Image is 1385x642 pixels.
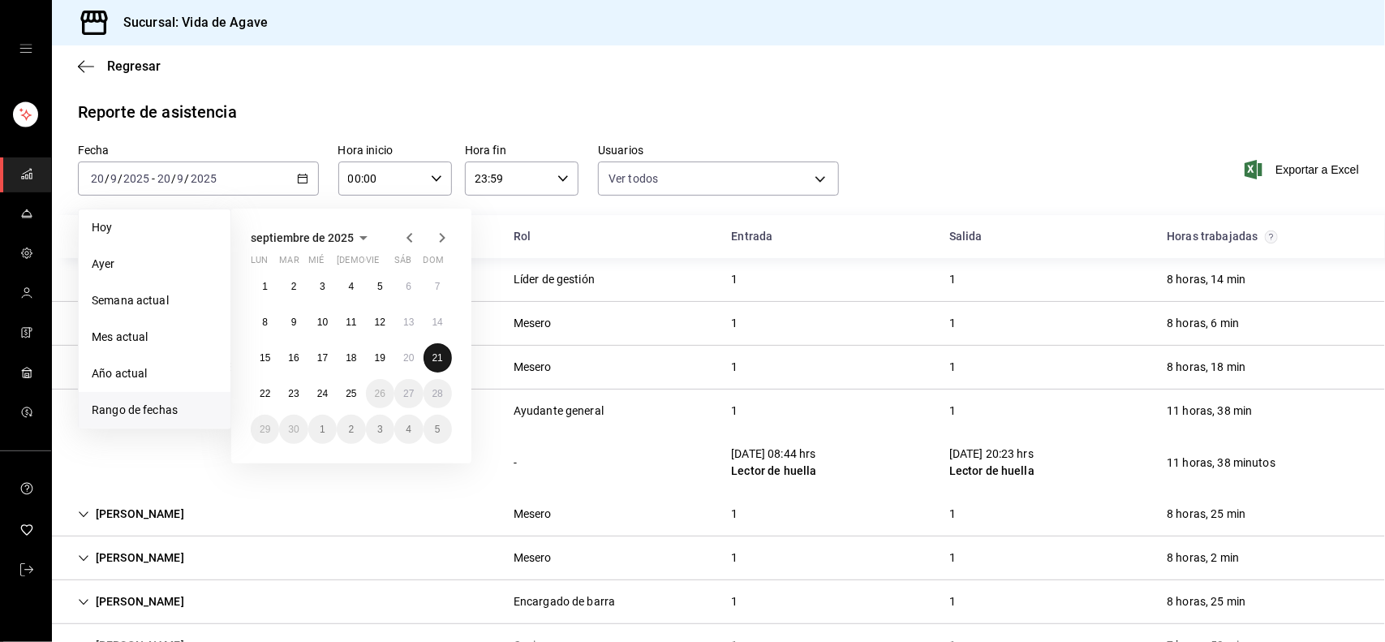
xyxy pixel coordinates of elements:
button: 19 de septiembre de 2025 [366,343,394,373]
h3: Sucursal: Vida de Agave [110,13,268,32]
button: 30 de septiembre de 2025 [279,415,308,444]
label: Usuarios [598,145,839,157]
div: Cell [936,499,969,529]
button: 21 de septiembre de 2025 [424,343,452,373]
button: septiembre de 2025 [251,228,373,248]
div: Cell [501,587,628,617]
input: -- [157,172,171,185]
div: Row [52,346,1385,390]
div: Row [52,536,1385,580]
div: Cell [719,352,751,382]
div: Cell [501,448,530,478]
button: open drawer [19,42,32,55]
div: Row [52,580,1385,624]
button: 26 de septiembre de 2025 [366,379,394,408]
span: / [105,172,110,185]
input: -- [177,172,185,185]
span: Año actual [92,365,217,382]
button: 15 de septiembre de 2025 [251,343,279,373]
span: / [118,172,123,185]
abbr: 9 de septiembre de 2025 [291,317,297,328]
button: 23 de septiembre de 2025 [279,379,308,408]
button: 3 de octubre de 2025 [366,415,394,444]
button: 1 de septiembre de 2025 [251,272,279,301]
div: Cell [501,543,565,573]
div: Cell [1155,448,1289,478]
div: Cell [719,499,751,529]
button: 14 de septiembre de 2025 [424,308,452,337]
div: Cell [65,352,318,382]
button: 5 de septiembre de 2025 [366,272,394,301]
button: 25 de septiembre de 2025 [337,379,365,408]
abbr: 2 de octubre de 2025 [349,424,355,435]
button: 27 de septiembre de 2025 [394,379,423,408]
input: -- [90,172,105,185]
div: Lector de huella [732,463,817,480]
button: 8 de septiembre de 2025 [251,308,279,337]
label: Fecha [78,145,319,157]
div: Cell [65,308,197,338]
button: 18 de septiembre de 2025 [337,343,365,373]
div: Mesero [514,315,552,332]
div: Row [52,302,1385,346]
div: Cell [719,439,830,486]
abbr: 23 de septiembre de 2025 [288,388,299,399]
div: Cell [1155,308,1253,338]
abbr: 4 de octubre de 2025 [406,424,411,435]
abbr: 26 de septiembre de 2025 [375,388,385,399]
span: / [185,172,190,185]
span: Semana actual [92,292,217,309]
div: Cell [1155,587,1259,617]
button: 6 de septiembre de 2025 [394,272,423,301]
span: Regresar [107,58,161,74]
div: [DATE] 08:44 hrs [732,446,817,463]
svg: El total de horas trabajadas por usuario es el resultado de la suma redondeada del registro de ho... [1265,231,1278,243]
div: Cell [719,587,751,617]
div: Cell [65,265,197,295]
div: HeadCell [936,222,1155,252]
div: Cell [1155,543,1253,573]
button: 22 de septiembre de 2025 [251,379,279,408]
button: 16 de septiembre de 2025 [279,343,308,373]
abbr: 24 de septiembre de 2025 [317,388,328,399]
button: 17 de septiembre de 2025 [308,343,337,373]
div: Cell [1155,499,1259,529]
div: HeadCell [719,222,937,252]
div: Cell [65,587,197,617]
abbr: viernes [366,255,379,272]
label: Hora fin [465,145,579,157]
div: Row [52,493,1385,536]
div: Mesero [514,359,552,376]
abbr: miércoles [308,255,324,272]
abbr: 18 de septiembre de 2025 [346,352,356,364]
button: 5 de octubre de 2025 [424,415,452,444]
abbr: 8 de septiembre de 2025 [262,317,268,328]
abbr: 7 de septiembre de 2025 [435,281,441,292]
div: Líder de gestión [514,271,595,288]
abbr: 4 de septiembre de 2025 [349,281,355,292]
abbr: 12 de septiembre de 2025 [375,317,385,328]
div: Cell [1155,265,1259,295]
div: - [514,455,517,472]
div: Cell [501,352,565,382]
span: / [171,172,176,185]
button: Regresar [78,58,161,74]
button: 7 de septiembre de 2025 [424,272,452,301]
button: 11 de septiembre de 2025 [337,308,365,337]
abbr: 1 de octubre de 2025 [320,424,325,435]
abbr: 1 de septiembre de 2025 [262,281,268,292]
span: septiembre de 2025 [251,231,354,244]
div: Cell [1155,396,1266,426]
abbr: 25 de septiembre de 2025 [346,388,356,399]
abbr: 13 de septiembre de 2025 [403,317,414,328]
span: Exportar a Excel [1248,160,1359,179]
abbr: 16 de septiembre de 2025 [288,352,299,364]
div: HeadCell [1155,222,1373,252]
span: Mes actual [92,329,217,346]
div: Cell [936,352,969,382]
button: 4 de septiembre de 2025 [337,272,365,301]
div: Cell [936,543,969,573]
abbr: 29 de septiembre de 2025 [260,424,270,435]
abbr: 3 de octubre de 2025 [377,424,383,435]
div: Cell [65,456,91,469]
